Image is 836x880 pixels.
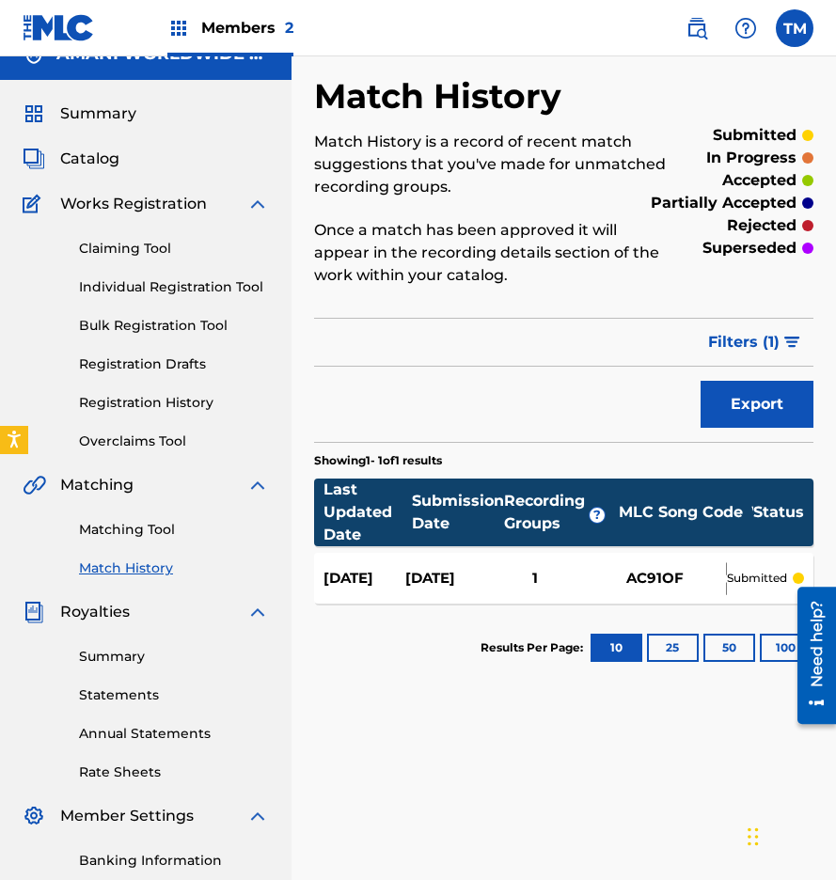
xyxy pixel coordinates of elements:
[481,639,588,656] p: Results Per Page:
[79,239,269,259] a: Claiming Tool
[722,169,797,192] p: accepted
[776,9,813,47] div: User Menu
[60,805,194,827] span: Member Settings
[314,452,442,469] p: Showing 1 - 1 of 1 results
[703,634,755,662] button: 50
[314,219,669,287] p: Once a match has been approved it will appear in the recording details section of the work within...
[79,558,269,578] a: Match History
[23,601,45,623] img: Royalties
[79,724,269,744] a: Annual Statements
[697,319,813,366] button: Filters (1)
[314,75,571,118] h2: Match History
[23,102,136,125] a: SummarySummary
[651,192,797,214] p: partially accepted
[23,148,119,170] a: CatalogCatalog
[701,381,813,428] button: Export
[742,790,836,880] iframe: Chat Widget
[60,601,130,623] span: Royalties
[686,17,708,39] img: search
[79,354,269,374] a: Registration Drafts
[60,148,119,170] span: Catalog
[412,490,504,535] div: Submission Date
[23,102,45,125] img: Summary
[79,316,269,336] a: Bulk Registration Tool
[246,601,269,623] img: expand
[734,17,757,39] img: help
[23,474,46,496] img: Matching
[246,474,269,496] img: expand
[79,393,269,413] a: Registration History
[610,501,751,524] div: MLC Song Code
[23,14,95,41] img: MLC Logo
[504,490,610,535] div: Recording Groups
[753,501,804,524] div: Status
[647,634,699,662] button: 25
[79,762,269,782] a: Rate Sheets
[79,685,269,705] a: Statements
[708,331,780,354] span: Filters ( 1 )
[760,634,812,662] button: 100
[60,102,136,125] span: Summary
[702,237,797,259] p: superseded
[751,501,753,524] div: Writers
[246,193,269,215] img: expand
[201,17,293,39] span: Members
[748,809,759,865] div: Drag
[678,9,716,47] a: Public Search
[246,805,269,827] img: expand
[783,574,836,735] iframe: Resource Center
[590,508,605,523] span: ?
[725,558,727,598] div: [PERSON_NAME], [PERSON_NAME], [PERSON_NAME], [PERSON_NAME]
[23,805,45,827] img: Member Settings
[323,479,412,546] div: Last Updated Date
[23,193,47,215] img: Works Registration
[285,19,293,37] span: 2
[713,124,797,147] p: submitted
[591,634,642,662] button: 10
[706,147,797,169] p: in progress
[60,474,134,496] span: Matching
[79,277,269,297] a: Individual Registration Tool
[323,568,405,589] div: [DATE]
[79,520,269,540] a: Matching Tool
[727,9,765,47] div: Help
[79,851,269,871] a: Banking Information
[79,647,269,667] a: Summary
[167,17,190,39] img: Top Rightsholders
[784,337,800,348] img: filter
[584,568,725,589] div: AC91OF
[314,131,669,198] p: Match History is a record of recent match suggestions that you've made for unmatched recording gr...
[405,568,487,589] div: [DATE]
[727,570,787,587] p: submitted
[60,193,207,215] span: Works Registration
[23,148,45,170] img: Catalog
[727,214,797,237] p: rejected
[79,432,269,451] a: Overclaims Tool
[486,568,584,589] div: 1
